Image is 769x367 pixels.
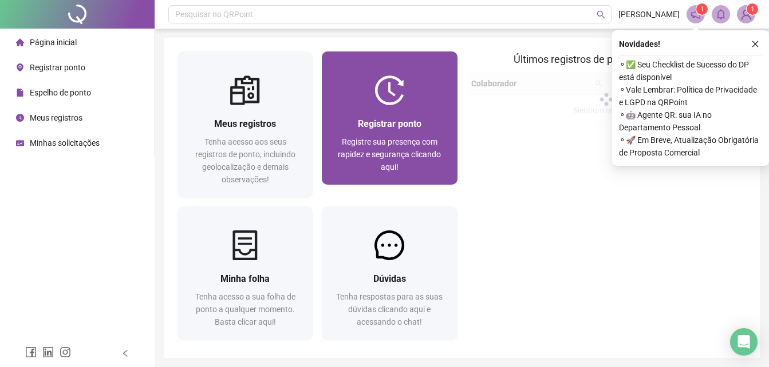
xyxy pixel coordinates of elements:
span: instagram [60,346,71,358]
span: Espelho de ponto [30,88,91,97]
span: Meus registros [214,118,276,129]
span: Minha folha [220,273,270,284]
span: bell [716,9,726,19]
span: Registrar ponto [358,118,421,129]
span: Tenha acesso a sua folha de ponto a qualquer momento. Basta clicar aqui! [195,292,295,326]
span: facebook [25,346,37,358]
span: Registrar ponto [30,63,85,72]
div: Open Intercom Messenger [730,328,758,356]
span: ⚬ Vale Lembrar: Política de Privacidade e LGPD na QRPoint [619,83,762,109]
span: Tenha respostas para as suas dúvidas clicando aqui e acessando o chat! [336,292,443,326]
span: Minhas solicitações [30,138,100,147]
span: file [16,89,24,97]
span: left [121,349,129,357]
span: Página inicial [30,38,77,47]
span: schedule [16,139,24,147]
span: 1 [751,5,755,13]
span: linkedin [42,346,54,358]
span: search [597,10,605,19]
span: home [16,38,24,46]
span: clock-circle [16,114,24,122]
a: Meus registrosTenha acesso aos seus registros de ponto, incluindo geolocalização e demais observa... [178,51,313,197]
sup: Atualize o seu contato no menu Meus Dados [747,3,758,15]
span: 1 [700,5,704,13]
span: Tenha acesso aos seus registros de ponto, incluindo geolocalização e demais observações! [195,137,295,184]
a: DúvidasTenha respostas para as suas dúvidas clicando aqui e acessando o chat! [322,206,457,340]
span: environment [16,63,24,71]
span: Registre sua presença com rapidez e segurança clicando aqui! [338,137,441,171]
span: Meus registros [30,113,82,122]
span: Últimos registros de ponto sincronizados [514,53,699,65]
span: [PERSON_NAME] [618,8,680,21]
sup: 1 [696,3,708,15]
span: notification [691,9,701,19]
span: Novidades ! [619,38,660,50]
span: ⚬ 🚀 Em Breve, Atualização Obrigatória de Proposta Comercial [619,134,762,159]
img: 85647 [738,6,755,23]
span: close [751,40,759,48]
a: Registrar pontoRegistre sua presença com rapidez e segurança clicando aqui! [322,51,457,185]
span: ⚬ 🤖 Agente QR: sua IA no Departamento Pessoal [619,109,762,134]
span: ⚬ ✅ Seu Checklist de Sucesso do DP está disponível [619,58,762,83]
a: Minha folhaTenha acesso a sua folha de ponto a qualquer momento. Basta clicar aqui! [178,206,313,340]
span: Dúvidas [373,273,406,284]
